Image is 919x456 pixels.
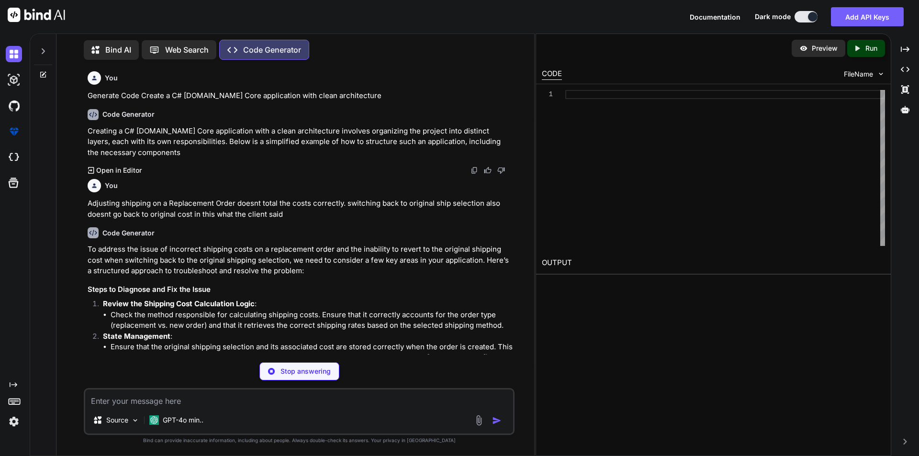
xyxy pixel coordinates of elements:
p: Stop answering [280,367,331,376]
img: copy [471,167,478,174]
img: Pick Models [131,416,139,424]
li: Check the method responsible for calculating shipping costs. Ensure that it correctly accounts fo... [111,310,513,331]
p: : [103,331,513,342]
img: Bind AI [8,8,65,22]
h3: Steps to Diagnose and Fix the Issue [88,284,513,295]
h2: OUTPUT [536,252,891,274]
p: : [103,299,513,310]
p: Code Generator [243,44,301,56]
img: darkChat [6,46,22,62]
img: preview [799,44,808,53]
strong: Review the Shipping Cost Calculation Logic [103,299,255,308]
p: Open in Editor [96,166,142,175]
span: FileName [844,69,873,79]
p: Source [106,415,128,425]
h6: Code Generator [102,110,155,119]
img: icon [492,416,502,425]
p: Adjusting shipping on a Replacement Order doesnt total the costs correctly. switching back to ori... [88,198,513,220]
img: premium [6,123,22,140]
p: Generate Code Create a C# [DOMAIN_NAME] Core application with clean architecture [88,90,513,101]
h6: You [105,181,118,190]
img: attachment [473,415,484,426]
img: darkAi-studio [6,72,22,88]
img: githubDark [6,98,22,114]
p: Bind AI [105,44,131,56]
strong: State Management [103,332,170,341]
span: Documentation [690,13,740,21]
p: Run [865,44,877,53]
img: like [484,167,492,174]
img: cloudideIcon [6,149,22,166]
p: GPT-4o min.. [163,415,203,425]
img: GPT-4o mini [149,415,159,425]
button: Documentation [690,12,740,22]
li: Ensure that the original shipping selection and its associated cost are stored correctly when the... [111,342,513,374]
h6: Code Generator [102,228,155,238]
div: 1 [542,90,553,99]
div: CODE [542,68,562,80]
p: Creating a C# [DOMAIN_NAME] Core application with a clean architecture involves organizing the pr... [88,126,513,158]
span: Dark mode [755,12,791,22]
img: chevron down [877,70,885,78]
p: Preview [812,44,838,53]
p: Bind can provide inaccurate information, including about people. Always double-check its answers.... [84,437,515,444]
button: Add API Keys [831,7,904,26]
img: dislike [497,167,505,174]
p: To address the issue of incorrect shipping costs on a replacement order and the inability to reve... [88,244,513,277]
img: settings [6,413,22,430]
h6: You [105,73,118,83]
p: Web Search [165,44,209,56]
